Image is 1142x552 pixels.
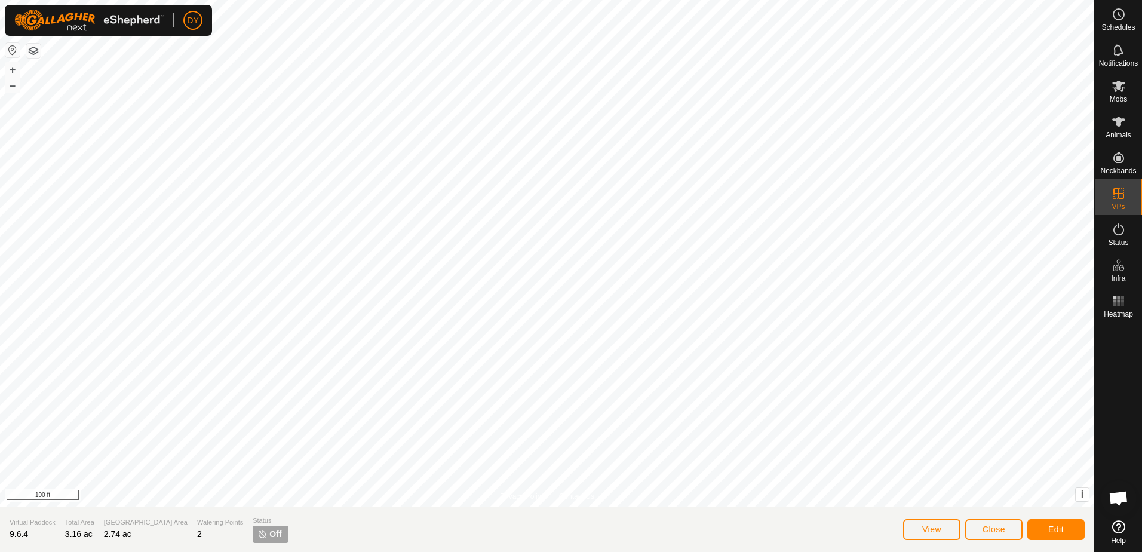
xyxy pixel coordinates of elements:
button: Close [965,519,1023,540]
button: Map Layers [26,44,41,58]
span: VPs [1112,203,1125,210]
span: Total Area [65,517,94,528]
span: i [1081,489,1083,499]
span: Schedules [1101,24,1135,31]
span: Neckbands [1100,167,1136,174]
span: 9.6.4 [10,529,28,539]
button: + [5,63,20,77]
span: DY [187,14,198,27]
span: [GEOGRAPHIC_DATA] Area [104,517,188,528]
span: Edit [1048,525,1064,534]
span: Infra [1111,275,1125,282]
img: Gallagher Logo [14,10,164,31]
span: Off [269,528,281,541]
button: i [1076,488,1089,501]
a: Privacy Policy [500,491,545,502]
a: Help [1095,516,1142,549]
span: Watering Points [197,517,243,528]
button: – [5,78,20,93]
span: Notifications [1099,60,1138,67]
span: Virtual Paddock [10,517,56,528]
a: Open chat [1101,480,1137,516]
span: Close [983,525,1005,534]
span: 3.16 ac [65,529,93,539]
span: Animals [1106,131,1131,139]
a: Contact Us [559,491,594,502]
span: Status [1108,239,1128,246]
span: Mobs [1110,96,1127,103]
span: Status [253,516,288,526]
button: Reset Map [5,43,20,57]
img: turn-off [257,529,267,539]
span: 2.74 ac [104,529,131,539]
button: View [903,519,960,540]
span: Help [1111,537,1126,544]
button: Edit [1027,519,1085,540]
span: 2 [197,529,202,539]
span: View [922,525,941,534]
span: Heatmap [1104,311,1133,318]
